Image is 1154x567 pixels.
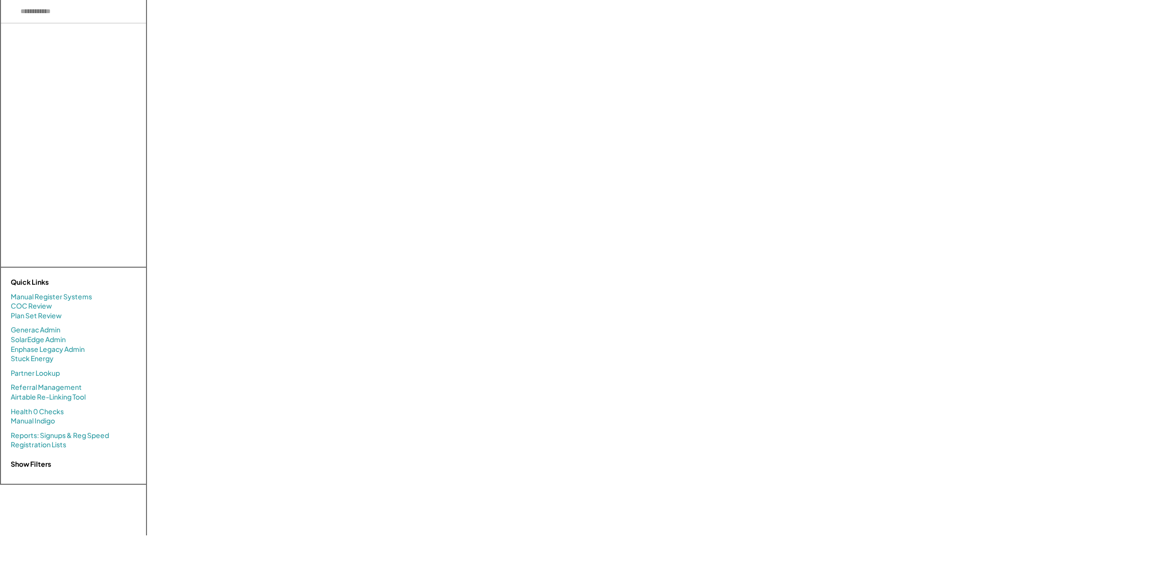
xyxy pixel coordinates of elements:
[11,431,109,440] a: Reports: Signups & Reg Speed
[11,301,52,311] a: COC Review
[11,292,92,302] a: Manual Register Systems
[11,277,108,287] div: Quick Links
[11,311,62,321] a: Plan Set Review
[11,440,66,450] a: Registration Lists
[11,416,55,426] a: Manual Indigo
[11,407,64,417] a: Health 0 Checks
[11,368,60,378] a: Partner Lookup
[11,383,82,392] a: Referral Management
[11,459,51,468] strong: Show Filters
[11,335,66,345] a: SolarEdge Admin
[11,354,54,364] a: Stuck Energy
[11,325,60,335] a: Generac Admin
[11,345,85,354] a: Enphase Legacy Admin
[11,392,86,402] a: Airtable Re-Linking Tool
